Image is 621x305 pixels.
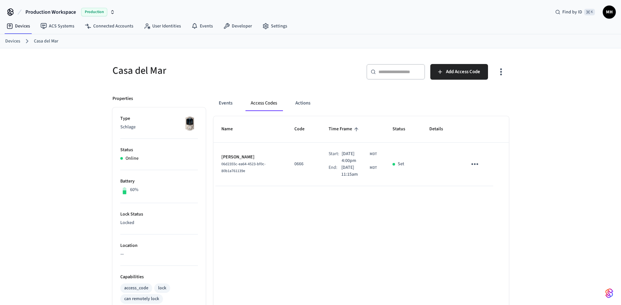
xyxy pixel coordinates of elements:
a: ACS Systems [35,20,80,32]
div: access_code [124,285,148,292]
img: Schlage Sense Smart Deadbolt with Camelot Trim, Front [182,115,198,132]
div: Start: [329,151,342,164]
div: can remotely lock [124,296,159,302]
a: Connected Accounts [80,20,139,32]
a: Casa del Mar [34,38,58,45]
p: [PERSON_NAME] [221,154,279,161]
p: 60% [130,186,139,193]
span: Details [429,124,451,134]
span: Name [221,124,241,134]
span: Production Workspace [25,8,76,16]
table: sticky table [214,116,509,186]
span: Production [81,8,107,16]
p: Properties [112,95,133,102]
a: Devices [1,20,35,32]
span: MH [603,6,615,18]
div: lock [158,285,166,292]
span: MDT [370,151,377,157]
p: — [120,251,198,258]
button: MH [603,6,616,19]
p: Type [120,115,198,122]
span: MDT [370,165,377,171]
button: Add Access Code [430,64,488,80]
a: Settings [257,20,292,32]
span: [DATE] 4:00pm [342,151,368,164]
img: SeamLogoGradient.69752ec5.svg [605,288,613,298]
span: Find by ID [562,9,582,15]
span: [DATE] 11:15am [341,164,369,178]
span: Add Access Code [446,68,480,76]
a: Devices [5,38,20,45]
span: Status [392,124,414,134]
a: Developer [218,20,257,32]
p: Set [398,161,404,168]
p: Capabilities [120,274,198,281]
span: Code [294,124,313,134]
p: Schlage [120,124,198,131]
button: Access Codes [245,95,282,111]
div: America/Edmonton [341,164,377,178]
div: ant example [214,95,509,111]
span: Time Frame [329,124,361,134]
div: America/Edmonton [342,151,377,164]
a: Events [186,20,218,32]
p: Location [120,242,198,249]
p: Battery [120,178,198,185]
p: 0666 [294,161,313,168]
div: Find by ID⌘ K [550,6,600,18]
h5: Casa del Mar [112,64,307,77]
div: End: [329,164,341,178]
button: Actions [290,95,316,111]
p: Lock Status [120,211,198,218]
p: Status [120,147,198,153]
p: Online [126,155,139,162]
span: ⌘ K [584,9,595,15]
p: Locked [120,219,198,226]
button: Events [214,95,238,111]
a: User Identities [139,20,186,32]
span: 06d2355c-ea64-4523-bf0c-80b1a761139e [221,161,266,174]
